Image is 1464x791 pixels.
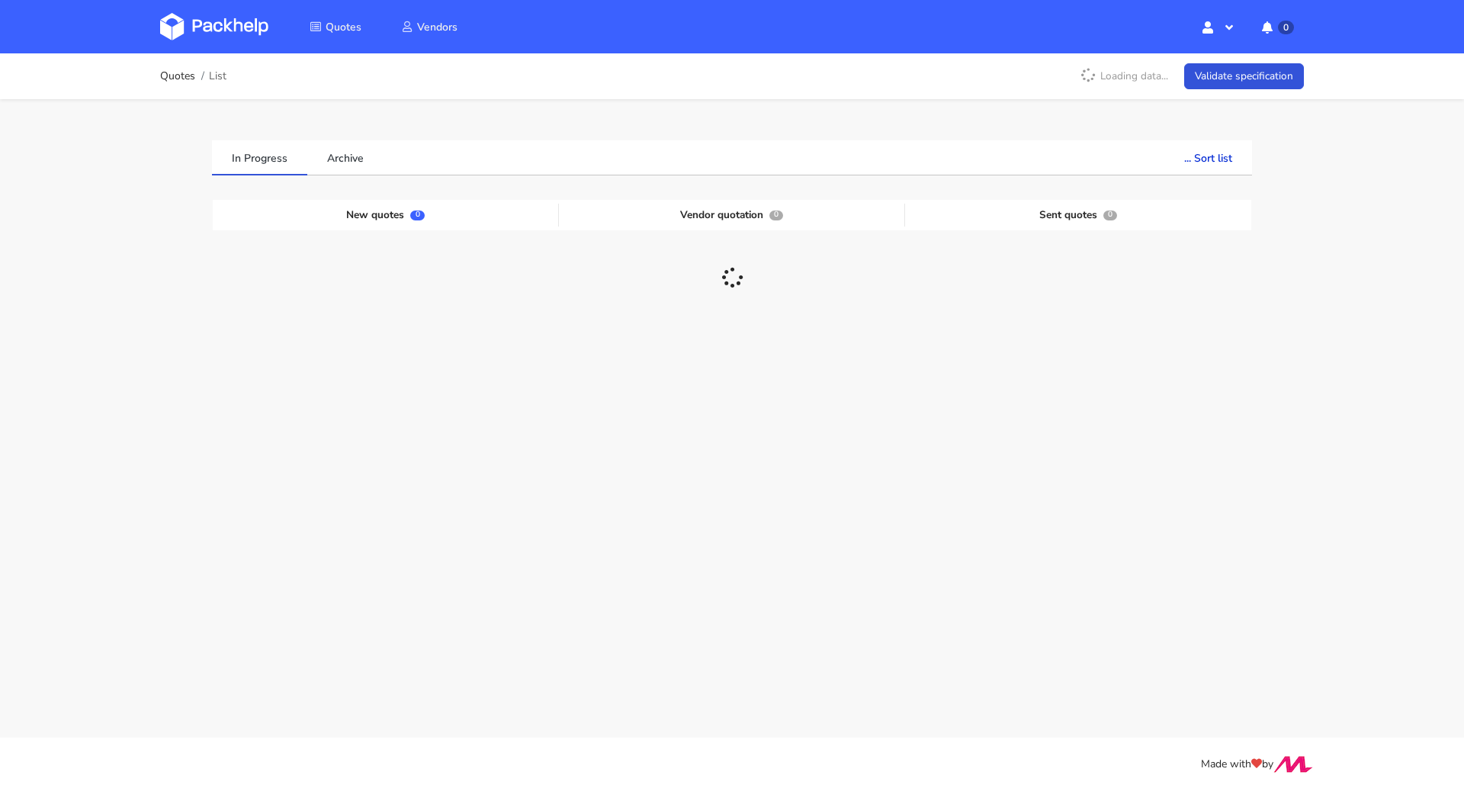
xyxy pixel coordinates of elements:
[769,211,783,220] span: 0
[209,70,226,82] span: List
[410,211,424,220] span: 0
[160,13,268,40] img: Dashboard
[559,204,905,227] div: Vendor quotation
[291,13,380,40] a: Quotes
[417,20,457,34] span: Vendors
[1250,13,1304,40] button: 0
[1278,21,1294,34] span: 0
[1073,63,1176,89] p: Loading data...
[326,20,361,34] span: Quotes
[1103,211,1117,220] span: 0
[905,204,1251,227] div: Sent quotes
[307,140,384,174] a: Archive
[383,13,476,40] a: Vendors
[160,61,226,92] nav: breadcrumb
[160,70,195,82] a: Quotes
[1164,140,1252,174] button: ... Sort list
[212,140,307,174] a: In Progress
[1273,756,1313,773] img: Move Closer
[1184,63,1304,90] a: Validate specification
[140,756,1324,773] div: Made with by
[213,204,559,227] div: New quotes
